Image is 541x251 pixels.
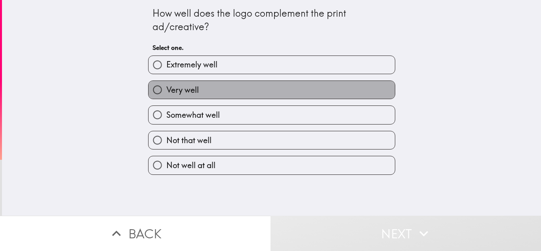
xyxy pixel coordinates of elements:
span: Not well at all [166,160,215,171]
button: Not well at all [149,156,395,174]
button: Next [270,216,541,251]
h6: Select one. [152,43,391,52]
button: Extremely well [149,56,395,74]
button: Not that well [149,131,395,149]
button: Very well [149,81,395,99]
div: How well does the logo complement the print ad/creative? [152,7,391,33]
span: Extremely well [166,59,217,70]
span: Not that well [166,135,211,146]
button: Somewhat well [149,106,395,124]
span: Very well [166,84,199,96]
span: Somewhat well [166,109,220,121]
